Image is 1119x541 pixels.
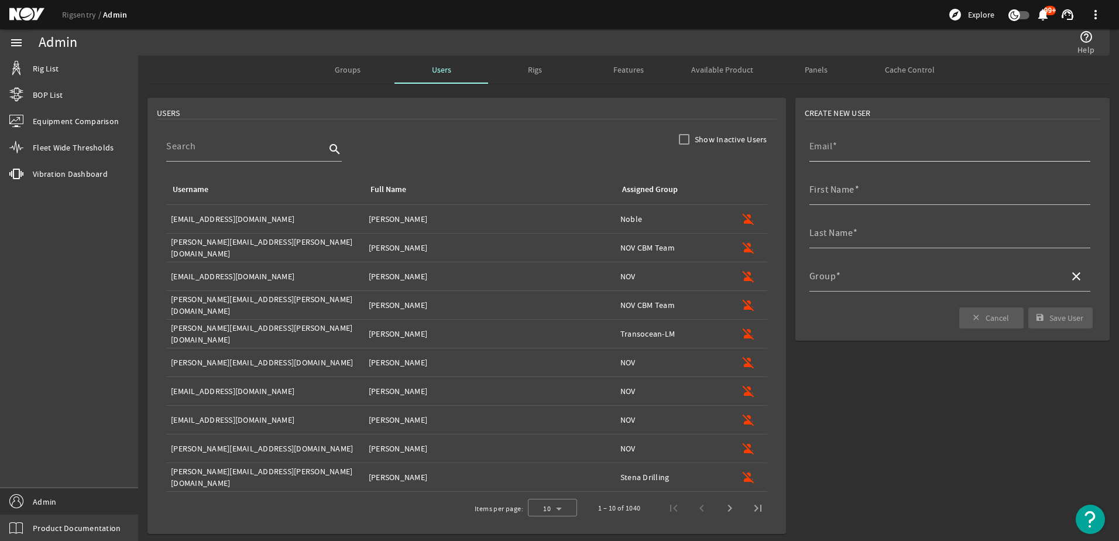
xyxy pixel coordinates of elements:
[1036,9,1049,21] button: 99+
[369,213,611,225] div: [PERSON_NAME]
[369,414,611,426] div: [PERSON_NAME]
[692,133,767,145] label: Show Inactive Users
[9,167,23,181] mat-icon: vibration
[171,465,359,489] div: [PERSON_NAME][EMAIL_ADDRESS][PERSON_NAME][DOMAIN_NAME]
[369,443,611,454] div: [PERSON_NAME]
[369,385,611,397] div: [PERSON_NAME]
[943,5,999,24] button: Explore
[620,443,725,454] div: NOV
[1079,30,1093,44] mat-icon: help_outline
[335,66,361,74] span: Groups
[33,522,121,534] span: Product Documentation
[620,299,725,311] div: NOV CBM Team
[171,443,359,454] div: [PERSON_NAME][EMAIL_ADDRESS][DOMAIN_NAME]
[742,269,756,283] mat-icon: person_off
[620,471,725,483] div: Stena Drilling
[1077,44,1094,56] span: Help
[171,236,359,259] div: [PERSON_NAME][EMAIL_ADDRESS][PERSON_NAME][DOMAIN_NAME]
[370,183,406,196] div: Full Name
[742,441,756,456] mat-icon: person_off
[369,242,611,254] div: [PERSON_NAME]
[742,355,756,369] mat-icon: person_off
[369,299,611,311] div: [PERSON_NAME]
[968,9,994,20] span: Explore
[1036,8,1050,22] mat-icon: notifications
[171,322,359,345] div: [PERSON_NAME][EMAIL_ADDRESS][PERSON_NAME][DOMAIN_NAME]
[742,241,756,255] mat-icon: person_off
[691,66,753,74] span: Available Product
[885,66,935,74] span: Cache Control
[171,270,359,282] div: [EMAIL_ADDRESS][DOMAIN_NAME]
[328,142,342,156] i: search
[809,227,853,239] mat-label: Last Name
[805,107,871,119] span: Create New User
[620,414,725,426] div: NOV
[369,471,611,483] div: [PERSON_NAME]
[620,213,725,225] div: Noble
[171,414,359,426] div: [EMAIL_ADDRESS][DOMAIN_NAME]
[613,66,644,74] span: Features
[809,184,854,196] mat-label: First Name
[742,212,756,226] mat-icon: person_off
[369,328,611,340] div: [PERSON_NAME]
[742,384,756,398] mat-icon: person_off
[716,494,744,522] button: Next page
[620,385,725,397] div: NOV
[171,385,359,397] div: [EMAIL_ADDRESS][DOMAIN_NAME]
[742,298,756,312] mat-icon: person_off
[166,139,325,153] input: Search
[805,66,828,74] span: Panels
[620,328,725,340] div: Transocean-LM
[9,36,23,50] mat-icon: menu
[528,66,542,74] span: Rigs
[369,183,606,196] div: Full Name
[33,168,108,180] span: Vibration Dashboard
[62,9,103,20] a: Rigsentry
[173,183,208,196] div: Username
[1076,505,1105,534] button: Open Resource Center
[432,66,451,74] span: Users
[1069,269,1083,283] mat-icon: close
[809,141,833,152] mat-label: Email
[620,357,725,368] div: NOV
[1082,1,1110,29] button: more_vert
[620,270,725,282] div: NOV
[369,270,611,282] div: [PERSON_NAME]
[622,183,678,196] div: Assigned Group
[171,357,359,368] div: [PERSON_NAME][EMAIL_ADDRESS][DOMAIN_NAME]
[171,213,359,225] div: [EMAIL_ADDRESS][DOMAIN_NAME]
[809,270,836,282] mat-label: Group
[598,502,641,514] div: 1 – 10 of 1040
[33,89,63,101] span: BOP List
[171,293,359,317] div: [PERSON_NAME][EMAIL_ADDRESS][PERSON_NAME][DOMAIN_NAME]
[1060,8,1075,22] mat-icon: support_agent
[742,413,756,427] mat-icon: person_off
[33,496,56,508] span: Admin
[475,503,523,515] div: Items per page:
[809,274,1060,288] input: Select a Group
[39,37,77,49] div: Admin
[742,327,756,341] mat-icon: person_off
[103,9,127,20] a: Admin
[157,107,180,119] span: USERS
[171,183,355,196] div: Username
[33,115,119,127] span: Equipment Comparison
[744,494,772,522] button: Last page
[369,357,611,368] div: [PERSON_NAME]
[742,470,756,484] mat-icon: person_off
[948,8,962,22] mat-icon: explore
[33,142,114,153] span: Fleet Wide Thresholds
[620,242,725,254] div: NOV CBM Team
[33,63,59,74] span: Rig List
